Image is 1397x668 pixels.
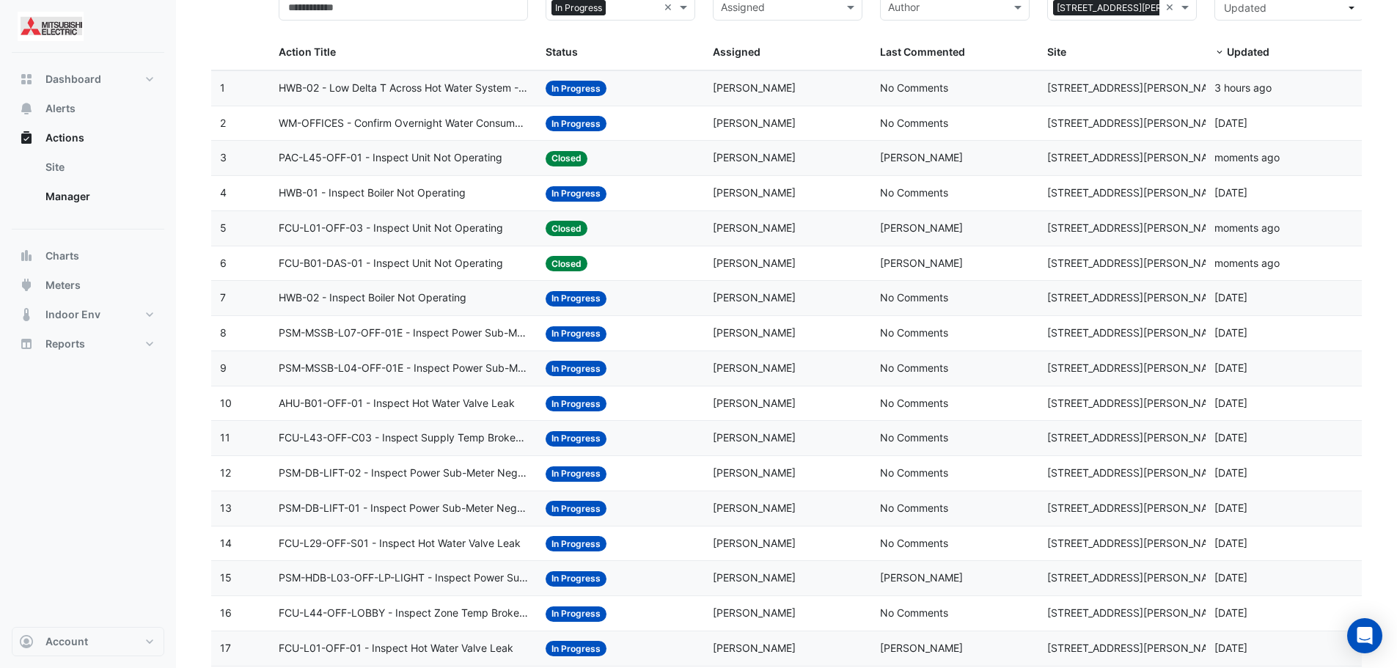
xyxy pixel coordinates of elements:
span: No Comments [880,361,948,374]
app-icon: Dashboard [19,72,34,87]
span: In Progress [546,536,606,551]
span: 2025-07-04T11:02:26.854 [1214,606,1247,619]
span: [PERSON_NAME] [713,117,796,129]
span: WM-OFFICES - Confirm Overnight Water Consumption [279,115,529,132]
a: Site [34,153,164,182]
span: 2025-08-22T12:51:22.130 [1214,221,1280,234]
span: FCU-L01-OFF-03 - Inspect Unit Not Operating [279,220,503,237]
button: Indoor Env [12,300,164,329]
span: [PERSON_NAME] [880,151,963,164]
button: Actions [12,123,164,153]
span: 2025-06-20T10:47:38.315 [1214,642,1247,654]
span: No Comments [880,502,948,514]
span: [PERSON_NAME] [713,397,796,409]
span: [STREET_ADDRESS][PERSON_NAME] [1047,151,1226,164]
span: [STREET_ADDRESS][PERSON_NAME] [1047,571,1226,584]
span: [PERSON_NAME] [713,257,796,269]
span: 2025-08-13T09:46:29.817 [1214,186,1247,199]
span: 11 [220,431,230,444]
span: Last Commented [880,45,965,58]
span: In Progress [546,291,606,307]
span: 2025-08-13T09:41:37.846 [1214,466,1247,479]
span: 2025-08-22T13:10:11.513 [1214,257,1280,269]
button: Account [12,627,164,656]
app-icon: Reports [19,337,34,351]
span: [PERSON_NAME] [713,186,796,199]
span: FCU-L29-OFF-S01 - Inspect Hot Water Valve Leak [279,535,521,552]
button: Dashboard [12,65,164,94]
span: PAC-L45-OFF-01 - Inspect Unit Not Operating [279,150,502,166]
span: 5 [220,221,227,234]
button: Alerts [12,94,164,123]
span: [STREET_ADDRESS][PERSON_NAME] [1047,361,1226,374]
span: Updated [1227,45,1269,58]
span: [STREET_ADDRESS][PERSON_NAME] [1047,642,1226,654]
span: 13 [220,502,232,514]
span: Alerts [45,101,76,116]
span: Closed [546,151,587,166]
span: 2025-08-13T09:42:56.824 [1214,361,1247,374]
span: In Progress [546,81,606,96]
span: 14 [220,537,232,549]
span: [PERSON_NAME] [880,221,963,234]
span: Closed [546,221,587,236]
span: 2025-08-13T09:43:03.849 [1214,326,1247,339]
span: PSM-MSSB-L07-OFF-01E - Inspect Power Sub-Meter Negative Reading [279,325,529,342]
span: 2025-08-22T09:22:15.826 [1214,81,1272,94]
span: [PERSON_NAME] [713,502,796,514]
span: PSM-HDB-L03-OFF-LP-LIGHT - Inspect Power Sub-Meter Negative Reading [279,570,529,587]
span: 3 [220,151,227,164]
span: HWB-01 - Inspect Boiler Not Operating [279,185,466,202]
span: Indoor Env [45,307,100,322]
span: No Comments [880,117,948,129]
span: Status [546,45,578,58]
span: 2025-08-13T09:42:03.100 [1214,397,1247,409]
span: 9 [220,361,227,374]
span: FCU-B01-DAS-01 - Inspect Unit Not Operating [279,255,503,272]
span: No Comments [880,466,948,479]
span: No Comments [880,431,948,444]
span: [PERSON_NAME] [713,642,796,654]
span: [PERSON_NAME] [713,81,796,94]
span: PSM-MSSB-L04-OFF-01E - Inspect Power Sub-Meter Negative Reading [279,360,529,377]
span: 12 [220,466,231,479]
span: [PERSON_NAME] [713,431,796,444]
span: Updated [1224,1,1266,14]
span: 2025-08-13T09:43:15.899 [1214,291,1247,304]
span: In Progress [546,396,606,411]
span: [STREET_ADDRESS][PERSON_NAME] [1047,606,1226,619]
span: No Comments [880,326,948,339]
span: [PERSON_NAME] [713,361,796,374]
div: Actions [12,153,164,217]
span: PSM-DB-LIFT-02 - Inspect Power Sub-Meter Negative Reading [279,465,529,482]
span: FCU-L01-OFF-01 - Inspect Hot Water Valve Leak [279,640,513,657]
span: [STREET_ADDRESS][PERSON_NAME] [1047,186,1226,199]
span: 2025-08-20T07:39:46.642 [1214,117,1247,129]
span: In Progress [546,501,606,516]
span: [PERSON_NAME] [713,606,796,619]
span: FCU-L44-OFF-LOBBY - Inspect Zone Temp Broken Sensor [279,605,529,622]
div: Open Intercom Messenger [1347,618,1382,653]
span: [STREET_ADDRESS][PERSON_NAME] [1047,326,1226,339]
span: Assigned [713,45,760,58]
span: Actions [45,131,84,145]
span: In Progress [546,571,606,587]
app-icon: Meters [19,278,34,293]
span: 6 [220,257,227,269]
span: [PERSON_NAME] [880,642,963,654]
span: Meters [45,278,81,293]
span: Account [45,634,88,649]
span: [STREET_ADDRESS][PERSON_NAME] [1047,117,1226,129]
span: [PERSON_NAME] [880,257,963,269]
span: No Comments [880,186,948,199]
button: Charts [12,241,164,271]
span: Closed [546,256,587,271]
span: 17 [220,642,231,654]
span: [STREET_ADDRESS][PERSON_NAME] [1047,397,1226,409]
span: 15 [220,571,232,584]
span: [STREET_ADDRESS][PERSON_NAME] [1047,466,1226,479]
span: Charts [45,249,79,263]
span: 4 [220,186,227,199]
span: FCU-L43-OFF-C03 - Inspect Supply Temp Broken Sensor [279,430,529,447]
app-icon: Charts [19,249,34,263]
